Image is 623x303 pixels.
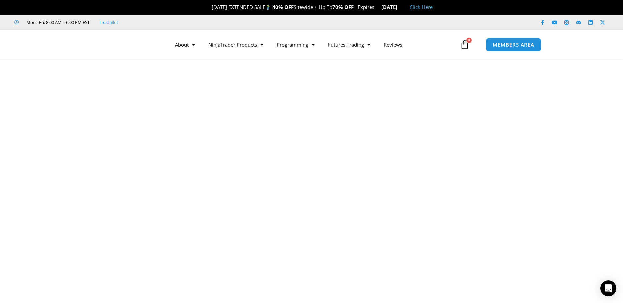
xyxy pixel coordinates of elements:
[73,33,144,57] img: LogoAI | Affordable Indicators – NinjaTrader
[450,35,479,54] a: 0
[99,18,118,26] a: Trustpilot
[25,18,90,26] span: Mon - Fri: 8:00 AM – 6:00 PM EST
[466,38,472,43] span: 0
[266,5,271,10] img: 🏌️‍♂️
[381,4,403,10] strong: [DATE]
[321,37,377,52] a: Futures Trading
[410,4,433,10] a: Click Here
[206,5,211,10] img: 🎉
[168,37,458,52] nav: Menu
[205,4,381,10] span: [DATE] EXTENDED SALE Sitewide + Up To | Expires
[332,4,354,10] strong: 70% OFF
[270,37,321,52] a: Programming
[600,280,616,296] div: Open Intercom Messenger
[272,4,294,10] strong: 40% OFF
[493,42,534,47] span: MEMBERS AREA
[202,37,270,52] a: NinjaTrader Products
[486,38,541,52] a: MEMBERS AREA
[375,5,380,10] img: ⌛
[398,5,403,10] img: 🏭
[377,37,409,52] a: Reviews
[168,37,202,52] a: About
